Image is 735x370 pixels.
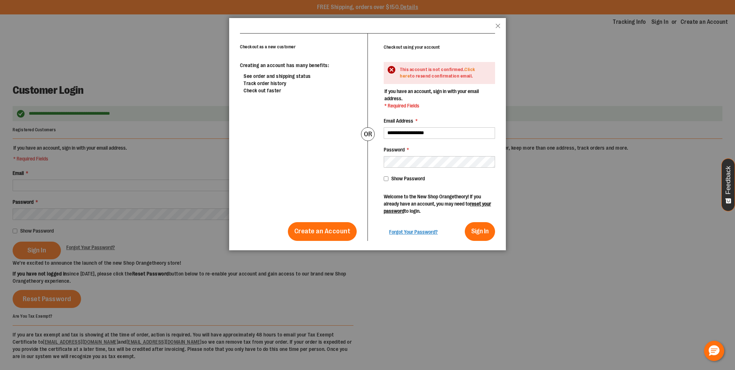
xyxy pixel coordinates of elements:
span: Show Password [391,176,425,181]
span: * Required Fields [384,102,494,109]
a: reset your password [384,201,491,214]
a: Forgot Your Password? [389,228,438,235]
span: Forgot Your Password? [389,229,438,235]
div: or [361,127,375,141]
span: Sign In [471,228,489,235]
div: This account is not confirmed. to resend confirmation email. [400,66,488,80]
p: Creating an account has many benefits: [240,62,357,69]
span: Create an Account [294,227,351,235]
button: Sign In [465,222,495,241]
li: Check out faster [244,87,357,94]
span: Email Address [384,118,413,124]
span: If you have an account, sign in with your email address. [384,88,479,101]
span: Password [384,147,405,153]
strong: Checkout as a new customer [240,44,295,49]
li: See order and shipping status [244,72,357,80]
button: Feedback - Show survey [721,158,735,211]
li: Track order history [244,80,357,87]
a: Create an Account [288,222,357,241]
button: Hello, have a question? Let’s chat. [704,341,724,361]
p: Welcome to the New Shop Orangetheory! If you already have an account, you may need to to login. [384,193,495,215]
strong: Checkout using your account [384,45,440,50]
span: Feedback [725,166,732,194]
